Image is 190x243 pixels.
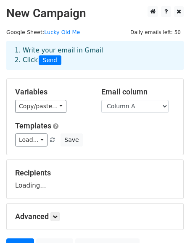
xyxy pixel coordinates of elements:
span: Daily emails left: 50 [127,28,184,37]
h5: Variables [15,87,89,97]
a: Templates [15,121,51,130]
a: Lucky Old Me [44,29,80,35]
div: 1. Write your email in Gmail 2. Click [8,46,182,65]
a: Copy/paste... [15,100,66,113]
h5: Advanced [15,212,175,221]
span: Send [39,55,61,65]
a: Daily emails left: 50 [127,29,184,35]
h5: Recipients [15,168,175,178]
h2: New Campaign [6,6,184,21]
h5: Email column [101,87,175,97]
small: Google Sheet: [6,29,80,35]
div: Loading... [15,168,175,190]
button: Save [61,133,82,146]
a: Load... [15,133,47,146]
